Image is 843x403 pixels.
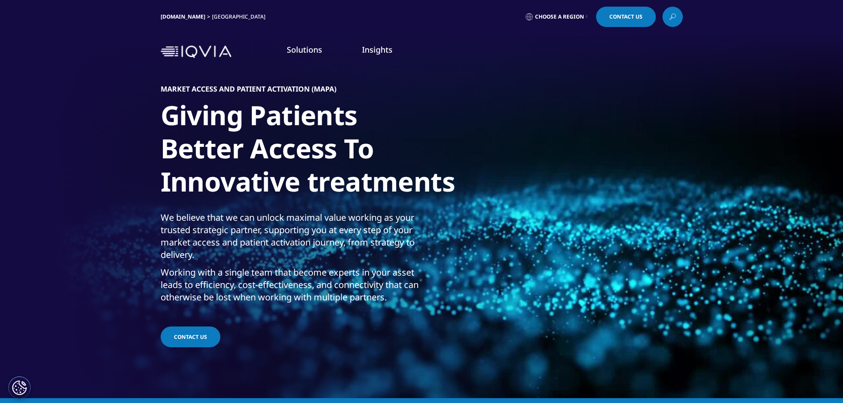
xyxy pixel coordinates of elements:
h5: MARKET ACCESS AND PATIENT ACTIVATION (MAPA) [161,84,336,93]
p: Working with a single team that become experts in your asset leads to efficiency, cost-effectiven... [161,266,420,309]
p: We believe that we can unlock maximal value working as your trusted strategic partner, supporting... [161,211,420,266]
button: Cookie Settings [8,376,31,399]
span: Contact Us [609,14,643,19]
a: [DOMAIN_NAME] [161,13,205,20]
img: IQVIA Healthcare Information Technology and Pharma Clinical Research Company [161,46,231,58]
span: contact us [174,333,207,341]
a: Solutions [287,44,322,55]
a: Insights [362,44,393,55]
span: Choose a Region [535,13,584,20]
nav: Primary [235,31,683,73]
div: [GEOGRAPHIC_DATA] [212,13,269,20]
h1: Giving Patients Better Access To Innovative treatments [161,99,493,203]
a: Contact Us [596,7,656,27]
a: contact us [161,326,220,347]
